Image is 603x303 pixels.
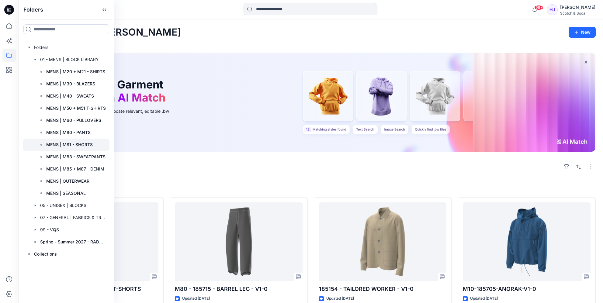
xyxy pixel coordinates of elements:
[46,117,101,124] p: MENS | M60 - PULLOVERS
[46,105,106,112] p: MENS | M50 + M51 T-SHIRTS
[46,141,93,148] p: MENS | M81 - SHORTS
[34,250,57,258] p: Collections
[46,68,105,75] p: MENS | M20 + M21 - SHIRTS
[319,202,447,281] a: 185154 - TAILORED WORKER - V1-0
[46,177,89,185] p: MENS | OUTERWEAR
[182,295,210,302] p: Updated [DATE]
[569,27,596,38] button: New
[560,4,595,11] div: [PERSON_NAME]
[175,285,303,293] p: M80 - 185715 - BARREL LEG - V1-0
[175,202,303,281] a: M80 - 185715 - BARREL LEG - V1-0
[463,285,591,293] p: M10-185705-ANORAK-V1-0
[547,4,558,15] div: HJ
[463,202,591,281] a: M10-185705-ANORAK-V1-0
[118,91,165,104] span: AI Match
[319,285,447,293] p: 185154 - TAILORED WORKER - V1-0
[470,295,498,302] p: Updated [DATE]
[40,238,106,246] p: Spring - Summer 2027 - RADNIK
[326,295,354,302] p: Updated [DATE]
[46,92,94,100] p: MENS | M40 - SWEATS
[46,80,95,88] p: MENS | M30 - BLAZERS
[46,165,104,173] p: MENS | M85 + M87 - DENIM
[46,153,106,160] p: MENS | M83 - SWEATPANTS
[560,11,595,15] div: Scotch & Soda
[534,5,543,10] span: 99+
[46,190,86,197] p: MENS | SEASONAL
[26,184,596,191] h4: Styles
[46,129,91,136] p: MENS | M80 - PANTS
